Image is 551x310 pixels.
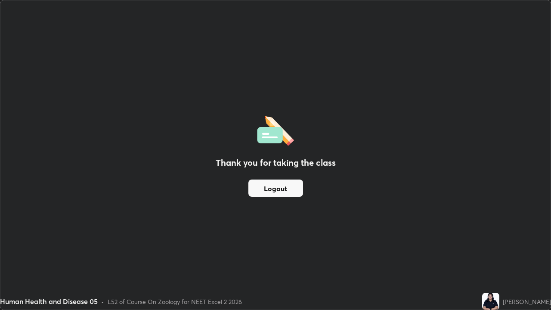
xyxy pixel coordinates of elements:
[108,297,242,306] div: L52 of Course On Zoology for NEET Excel 2 2026
[503,297,551,306] div: [PERSON_NAME]
[216,156,336,169] h2: Thank you for taking the class
[101,297,104,306] div: •
[482,293,499,310] img: 34b1a84fc98c431cacd8836922283a2e.jpg
[248,180,303,197] button: Logout
[257,113,294,146] img: offlineFeedback.1438e8b3.svg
